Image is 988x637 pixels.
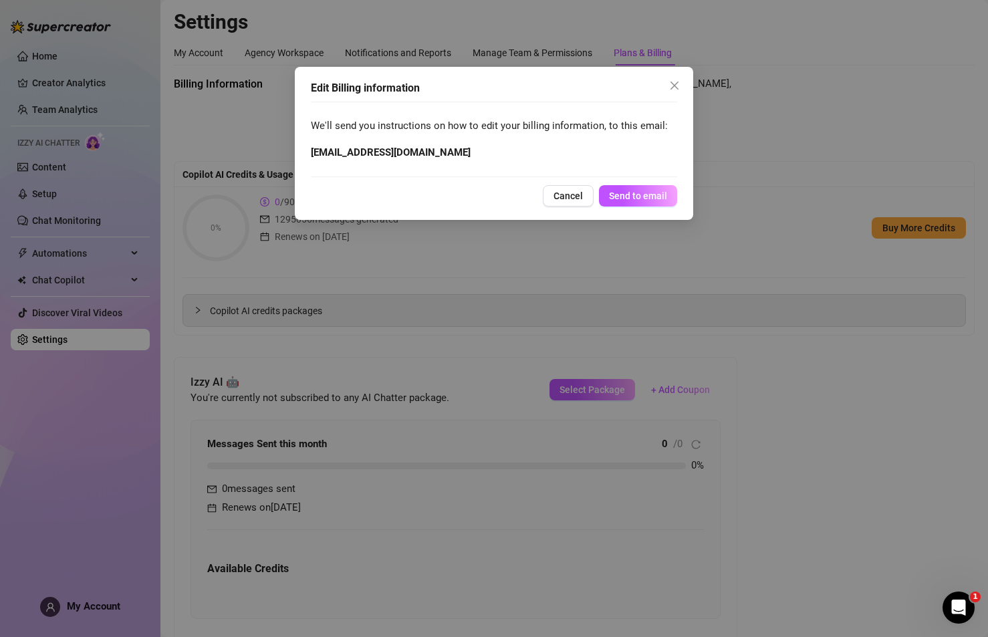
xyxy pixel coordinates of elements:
[311,80,677,96] div: Edit Billing information
[311,118,677,134] span: We'll send you instructions on how to edit your billing information, to this email:
[970,592,981,602] span: 1
[664,75,685,96] button: Close
[669,80,680,91] span: close
[543,185,594,207] button: Cancel
[943,592,975,624] iframe: Intercom live chat
[599,185,677,207] button: Send to email
[609,190,667,201] span: Send to email
[311,146,471,158] strong: [EMAIL_ADDRESS][DOMAIN_NAME]
[553,190,583,201] span: Cancel
[664,80,685,91] span: Close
